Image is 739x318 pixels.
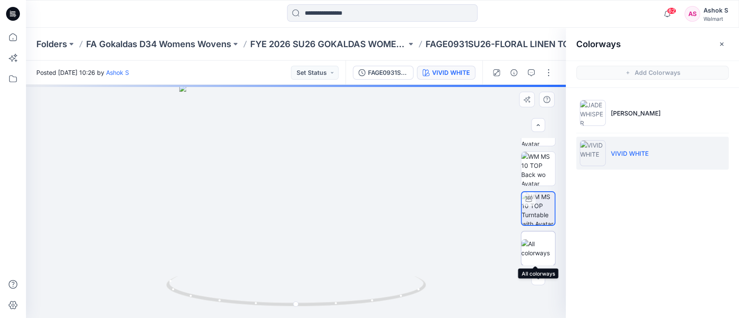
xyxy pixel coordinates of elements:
img: WM MS 10 TOP Back wo Avatar [521,152,555,186]
a: Folders [36,38,67,50]
div: Walmart [704,16,728,22]
a: Ashok S [106,69,129,76]
div: AS [684,6,700,22]
img: JADE WHISPER [580,100,606,126]
button: Details [507,66,521,80]
div: Ashok S [704,5,728,16]
img: VIVID WHITE [580,140,606,166]
button: FAGE0931SU26-FLORAL LINEN TOP [353,66,413,80]
div: FAGE0931SU26-FLORAL LINEN TOP [368,68,408,77]
img: WM MS 10 TOP Turntable with Avatar [522,192,555,225]
span: 62 [667,7,676,14]
button: VIVID WHITE [417,66,475,80]
a: FA Gokaldas D34 Womens Wovens [86,38,231,50]
img: All colorways [521,239,555,257]
p: FAGE0931SU26-FLORAL LINEN TOP [426,38,575,50]
span: Posted [DATE] 10:26 by [36,68,129,77]
p: [PERSON_NAME] [611,109,661,118]
p: VIVID WHITE [611,149,649,158]
h2: Colorways [576,39,621,49]
a: FYE 2026 SU26 GOKALDAS WOMENS WOVEN [250,38,407,50]
div: VIVID WHITE [432,68,470,77]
